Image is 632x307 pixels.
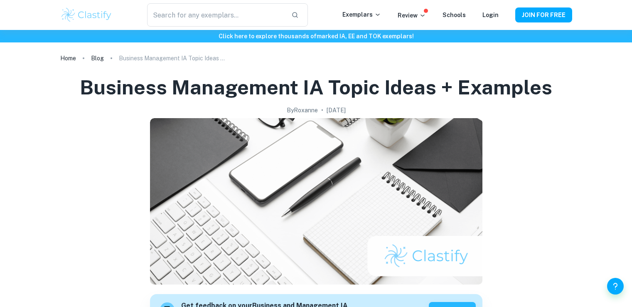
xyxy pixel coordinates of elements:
[80,74,552,101] h1: Business Management IA Topic Ideas + Examples
[443,12,466,18] a: Schools
[60,52,76,64] a: Home
[398,11,426,20] p: Review
[327,106,346,115] h2: [DATE]
[150,118,482,285] img: Business Management IA Topic Ideas + Examples cover image
[2,32,630,41] h6: Click here to explore thousands of marked IA, EE and TOK exemplars !
[607,278,624,295] button: Help and Feedback
[287,106,318,115] h2: By Roxanne
[482,12,499,18] a: Login
[91,52,104,64] a: Blog
[321,106,323,115] p: •
[119,54,227,63] p: Business Management IA Topic Ideas + Examples
[147,3,284,27] input: Search for any exemplars...
[60,7,113,23] img: Clastify logo
[515,7,572,22] button: JOIN FOR FREE
[342,10,381,19] p: Exemplars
